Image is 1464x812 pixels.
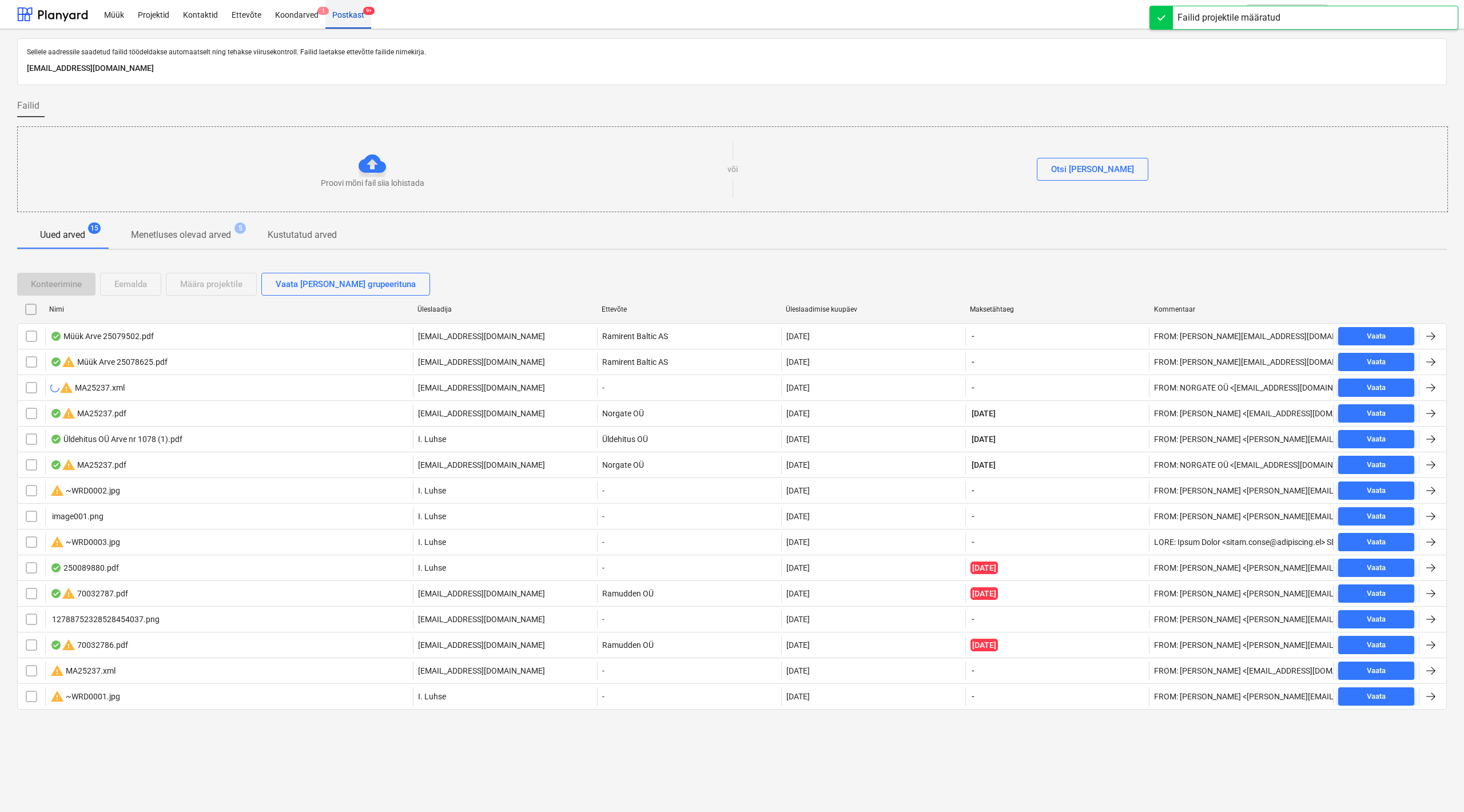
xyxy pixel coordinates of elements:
span: - [970,382,976,393]
button: Vaata [1338,584,1414,603]
span: warning [62,638,75,652]
p: [EMAIL_ADDRESS][DOMAIN_NAME] [418,356,545,368]
span: warning [50,535,64,549]
div: image001.png [50,512,104,521]
p: [EMAIL_ADDRESS][DOMAIN_NAME] [418,382,545,393]
span: [DATE] [970,639,998,651]
div: MA25237.xml [50,664,116,678]
span: [DATE] [970,408,997,419]
div: Vaata [1367,484,1386,497]
div: Vestlusvidin [1407,757,1464,812]
div: [DATE] [786,640,810,650]
div: [DATE] [786,486,810,495]
span: [DATE] [970,562,998,574]
span: warning [62,458,75,472]
button: Vaata [1338,687,1414,706]
div: Vaata [1367,690,1386,703]
p: Sellele aadressile saadetud failid töödeldakse automaatselt ning tehakse viirusekontroll. Failid ... [27,48,1437,57]
span: Failid [17,99,39,113]
div: Andmed failist loetud [50,357,62,367]
div: [DATE] [786,435,810,444]
div: - [597,507,781,526]
p: I. Luhse [418,485,446,496]
button: Vaata [1338,404,1414,423]
span: [DATE] [970,433,997,445]
div: [DATE] [786,589,810,598]
div: Vaata [1367,381,1386,395]
p: Menetluses olevad arved [131,228,231,242]
span: - [970,536,976,548]
div: Ramirent Baltic AS [597,353,781,371]
button: Vaata [1338,430,1414,448]
div: Maksetähtaeg [970,305,1145,313]
p: [EMAIL_ADDRESS][DOMAIN_NAME] [418,588,545,599]
p: I. Luhse [418,536,446,548]
div: [DATE] [786,409,810,418]
div: Andmed failist loetud [50,332,62,341]
span: 15 [88,222,101,234]
div: Andmed failist loetud [50,409,62,418]
p: [EMAIL_ADDRESS][DOMAIN_NAME] [418,639,545,651]
div: Norgate OÜ [597,456,781,474]
button: Vaata [1338,353,1414,371]
button: Vaata [1338,327,1414,345]
div: MA25237.pdf [50,407,126,420]
div: Andmete lugemine failist pooleli [50,383,59,392]
div: 70032787.pdf [50,587,128,600]
div: Andmed failist loetud [50,589,62,598]
div: Vaata [1367,536,1386,549]
span: warning [50,664,64,678]
p: Uued arved [40,228,85,242]
div: Vaata [1367,433,1386,446]
p: I. Luhse [418,433,446,445]
div: - [597,379,781,397]
span: [DATE] [970,459,997,471]
div: ~WRD0002.jpg [50,484,120,497]
p: [EMAIL_ADDRESS][DOMAIN_NAME] [418,408,545,419]
div: [DATE] [786,512,810,521]
div: Ramudden OÜ [597,584,781,603]
div: Andmed failist loetud [50,563,62,572]
div: [DATE] [786,357,810,367]
button: Vaata [1338,507,1414,526]
div: 70032786.pdf [50,638,128,652]
div: Üldehitus OÜ Arve nr 1078 (1).pdf [50,435,182,444]
div: [DATE] [786,538,810,547]
div: Ettevõte [602,305,777,313]
span: warning [62,587,75,600]
span: warning [62,407,75,420]
div: Andmed failist loetud [50,435,62,444]
button: Vaata [1338,481,1414,500]
div: [DATE] [786,332,810,341]
div: Nimi [49,305,408,313]
div: - [597,687,781,706]
div: [DATE] [786,460,810,469]
span: - [970,665,976,676]
div: - [597,610,781,628]
button: Otsi [PERSON_NAME] [1037,158,1148,181]
div: Vaata [1367,639,1386,652]
div: Vaata [1367,356,1386,369]
div: Vaata [1367,562,1386,575]
div: Vaata [1367,510,1386,523]
span: - [970,485,976,496]
div: Ramudden OÜ [597,636,781,654]
button: Vaata [1338,610,1414,628]
div: [DATE] [786,615,810,624]
span: warning [62,355,75,369]
iframe: Chat Widget [1407,757,1464,812]
span: warning [59,381,73,395]
div: Failid projektile määratud [1177,11,1280,25]
div: Vaata [PERSON_NAME] grupeerituna [276,277,416,292]
div: [DATE] [786,563,810,572]
div: Kommentaar [1154,305,1329,313]
div: Üleslaadimise kuupäev [786,305,961,313]
div: [DATE] [786,383,810,392]
div: [DATE] [786,666,810,675]
div: Ramirent Baltic AS [597,327,781,345]
button: Vaata [1338,559,1414,577]
p: Kustutatud arved [268,228,337,242]
div: ~WRD0003.jpg [50,535,120,549]
div: - [597,481,781,500]
span: 1 [317,7,329,15]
